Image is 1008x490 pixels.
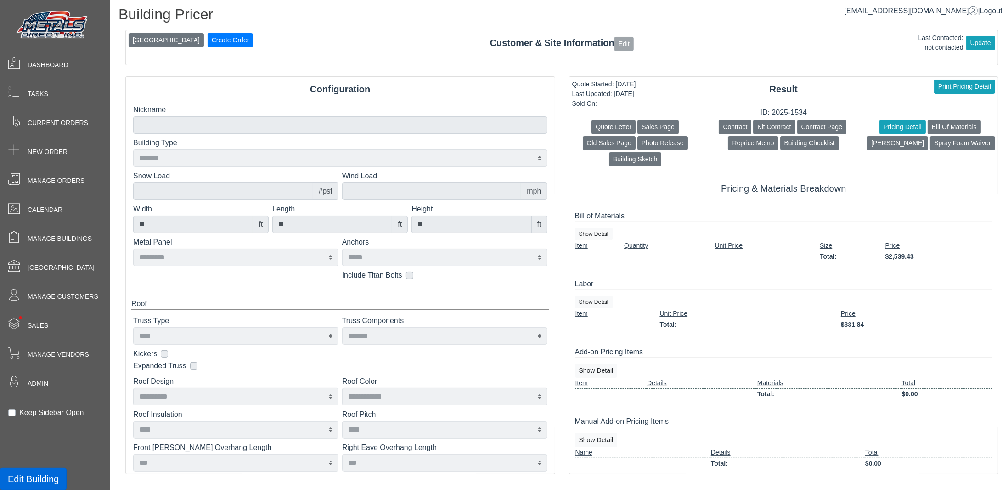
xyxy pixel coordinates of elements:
[28,234,92,244] span: Manage Buildings
[609,152,662,166] button: Building Sketch
[272,204,408,215] label: Length
[637,136,688,150] button: Photo Release
[879,120,925,134] button: Pricing Detail
[901,378,992,389] td: Total
[614,37,634,51] button: Edit
[14,8,92,42] img: Metals Direct Inc Logo
[253,216,269,233] div: ft
[966,36,995,50] button: Update
[9,303,32,333] span: •
[840,319,992,330] td: $331.84
[133,171,338,182] label: Snow Load
[531,216,547,233] div: ft
[715,240,820,251] td: Unit Price
[572,80,636,89] div: Quote Started: [DATE]
[342,315,547,326] label: Truss Components
[521,182,547,200] div: mph
[928,120,981,134] button: Bill Of Materials
[133,104,547,115] label: Nickname
[710,458,865,469] td: Total:
[392,216,408,233] div: ft
[865,447,992,458] td: Total
[753,120,795,134] button: Kit Contract
[126,82,555,96] div: Configuration
[845,7,978,15] a: [EMAIL_ADDRESS][DOMAIN_NAME]
[575,228,613,240] button: Show Detail
[28,350,89,359] span: Manage Vendors
[647,378,757,389] td: Details
[28,263,95,273] span: [GEOGRAPHIC_DATA]
[575,447,710,458] td: Name
[28,321,48,330] span: Sales
[28,205,62,215] span: Calendar
[575,308,659,319] td: Item
[569,82,998,96] div: Result
[208,33,253,47] button: Create Order
[342,442,547,453] label: Right Eave Overhang Length
[980,7,1002,15] span: Logout
[342,270,402,281] label: Include Titan Bolts
[118,6,1005,26] h1: Building Pricer
[575,183,993,194] h5: Pricing & Materials Breakdown
[865,458,992,469] td: $0.00
[575,240,624,251] td: Item
[819,251,884,262] td: Total:
[342,237,547,248] label: Anchors
[719,120,751,134] button: Contract
[575,433,618,447] button: Show Detail
[575,296,613,308] button: Show Detail
[572,89,636,99] div: Last Updated: [DATE]
[28,292,98,302] span: Manage Customers
[133,409,338,420] label: Roof Insulation
[342,409,547,420] label: Roof Pitch
[797,120,847,134] button: Contract Page
[569,107,998,118] div: ID: 2025-1534
[411,204,547,215] label: Height
[133,360,186,371] label: Expanded Truss
[313,182,338,200] div: #psf
[624,240,714,251] td: Quantity
[133,204,269,215] label: Width
[28,176,84,186] span: Manage Orders
[342,171,547,182] label: Wind Load
[840,308,992,319] td: Price
[28,147,68,157] span: New Order
[342,376,547,387] label: Roof Color
[129,33,204,47] button: [GEOGRAPHIC_DATA]
[845,6,1002,17] div: |
[133,442,338,453] label: Front [PERSON_NAME] Overhang Length
[575,378,647,389] td: Item
[28,89,48,99] span: Tasks
[133,137,547,148] label: Building Type
[126,36,998,51] div: Customer & Site Information
[28,60,68,70] span: Dashboard
[637,120,679,134] button: Sales Page
[583,136,636,150] button: Old Sales Page
[19,407,84,418] label: Keep Sidebar Open
[575,364,618,378] button: Show Detail
[591,120,636,134] button: Quote Letter
[133,315,338,326] label: Truss Type
[131,298,549,310] div: Roof
[757,388,901,399] td: Total:
[133,376,338,387] label: Roof Design
[819,240,884,251] td: Size
[133,348,157,359] label: Kickers
[710,447,865,458] td: Details
[659,319,840,330] td: Total:
[728,136,778,150] button: Reprice Memo
[757,378,901,389] td: Materials
[867,136,928,150] button: [PERSON_NAME]
[133,237,338,248] label: Metal Panel
[885,240,992,251] td: Price
[780,136,839,150] button: Building Checklist
[885,251,992,262] td: $2,539.43
[659,308,840,319] td: Unit Price
[28,118,88,128] span: Current Orders
[575,279,993,290] div: Labor
[28,379,48,388] span: Admin
[572,99,636,108] div: Sold On:
[575,211,993,222] div: Bill of Materials
[901,388,992,399] td: $0.00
